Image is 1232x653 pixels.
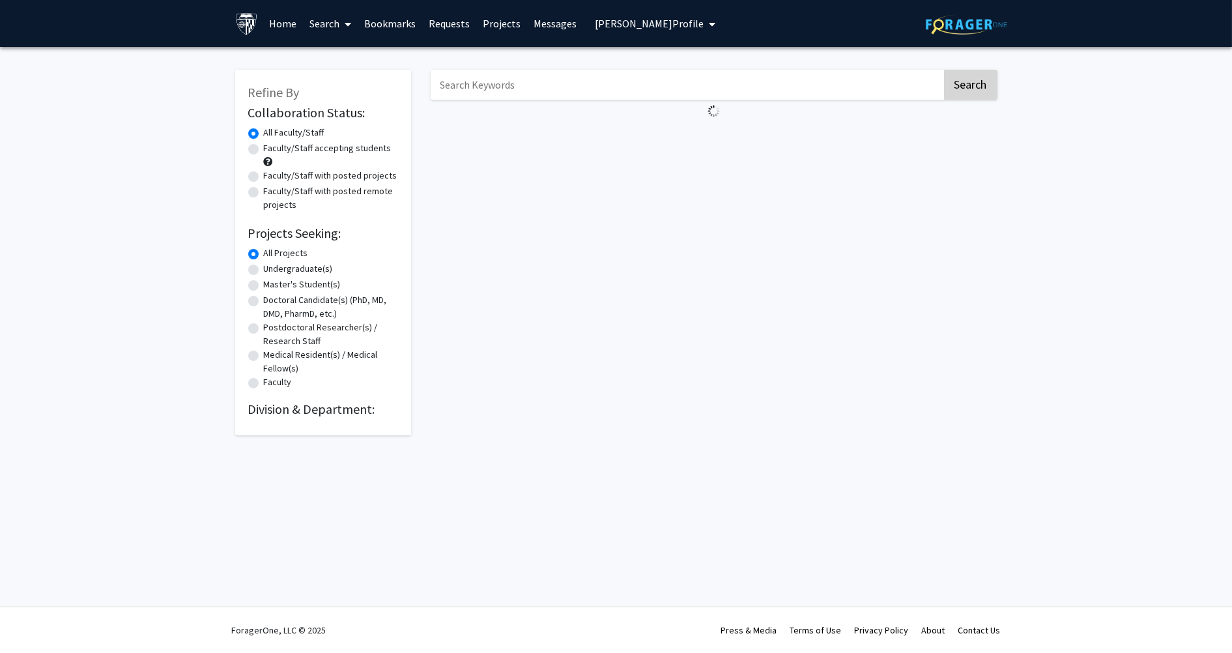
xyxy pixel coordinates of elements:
img: Loading [702,100,725,123]
a: Requests [422,1,476,46]
h2: Projects Seeking: [248,225,398,241]
label: Medical Resident(s) / Medical Fellow(s) [264,348,398,375]
label: Faculty/Staff with posted remote projects [264,184,398,212]
a: Projects [476,1,527,46]
img: Johns Hopkins University Logo [235,12,258,35]
div: ForagerOne, LLC © 2025 [232,607,326,653]
a: Terms of Use [790,624,842,636]
a: Bookmarks [358,1,422,46]
a: Contact Us [958,624,1001,636]
label: Faculty/Staff accepting students [264,141,392,155]
a: Search [303,1,358,46]
a: Messages [527,1,583,46]
label: Faculty [264,375,292,389]
a: Press & Media [721,624,777,636]
label: Faculty/Staff with posted projects [264,169,397,182]
label: Postdoctoral Researcher(s) / Research Staff [264,321,398,348]
label: All Projects [264,246,308,260]
h2: Division & Department: [248,401,398,417]
span: Refine By [248,84,300,100]
nav: Page navigation [431,123,997,152]
a: Home [263,1,303,46]
img: ForagerOne Logo [926,14,1007,35]
h2: Collaboration Status: [248,105,398,121]
label: Undergraduate(s) [264,262,333,276]
a: Privacy Policy [855,624,909,636]
a: About [922,624,945,636]
button: Search [944,70,997,100]
label: Doctoral Candidate(s) (PhD, MD, DMD, PharmD, etc.) [264,293,398,321]
input: Search Keywords [431,70,942,100]
label: Master's Student(s) [264,278,341,291]
span: [PERSON_NAME] Profile [595,17,704,30]
label: All Faculty/Staff [264,126,324,139]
